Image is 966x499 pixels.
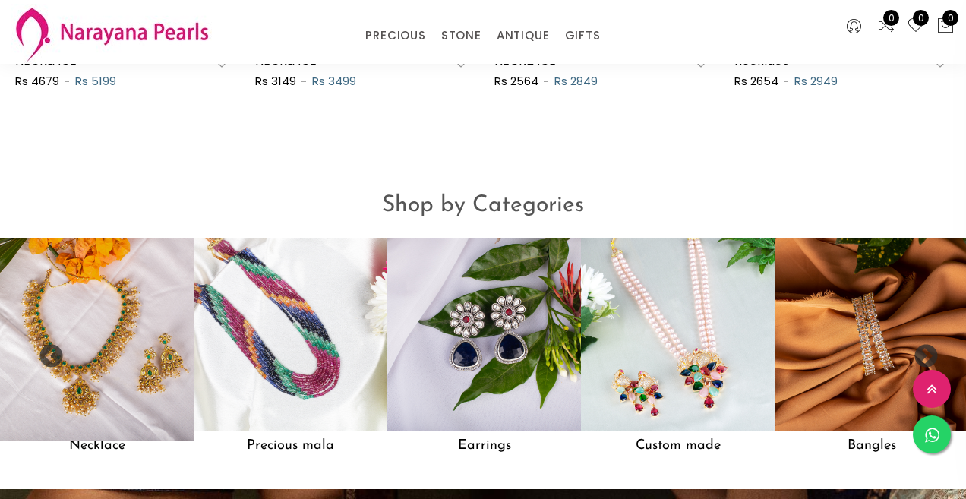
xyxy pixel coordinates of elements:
[883,10,899,26] span: 0
[255,73,296,89] span: Rs 3149
[565,24,601,47] a: GIFTS
[554,73,598,89] span: Rs 2849
[877,17,895,36] a: 0
[441,24,481,47] a: STONE
[387,431,581,460] h5: Earrings
[907,17,925,36] a: 0
[194,238,387,431] img: Precious mala
[194,431,387,460] h5: Precious mala
[734,73,778,89] span: Rs 2654
[581,431,775,460] h5: Custom made
[942,10,958,26] span: 0
[15,73,59,89] span: Rs 4679
[494,73,538,89] span: Rs 2564
[794,73,838,89] span: Rs 2949
[312,73,356,89] span: Rs 3499
[365,24,425,47] a: PRECIOUS
[497,24,550,47] a: ANTIQUE
[581,238,775,431] img: Custom made
[75,73,116,89] span: Rs 5199
[936,17,955,36] button: 0
[387,238,581,431] img: Earrings
[913,344,928,359] button: Next
[913,10,929,26] span: 0
[38,344,53,359] button: Previous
